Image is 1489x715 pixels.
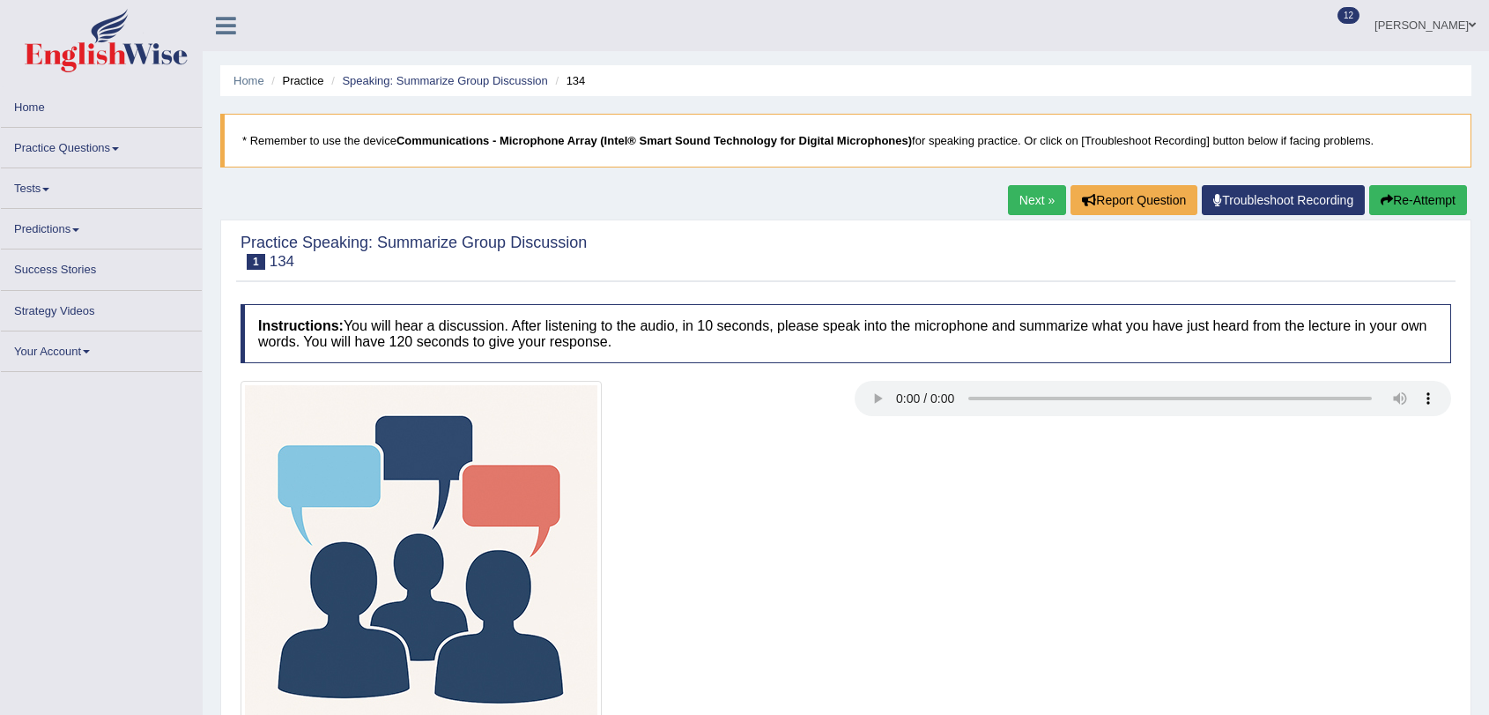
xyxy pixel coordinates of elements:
span: 1 [247,254,265,270]
button: Report Question [1070,185,1197,215]
a: Strategy Videos [1,291,202,325]
a: Success Stories [1,250,202,284]
b: Instructions: [258,318,344,333]
blockquote: * Remember to use the device for speaking practice. Or click on [Troubleshoot Recording] button b... [220,114,1471,168]
a: Next » [1008,185,1066,215]
a: Home [1,87,202,122]
a: Home [233,74,264,87]
li: Practice [267,72,323,89]
a: Troubleshoot Recording [1202,185,1365,215]
a: Practice Questions [1,128,202,162]
a: Your Account [1,331,202,366]
b: Communications - Microphone Array (Intel® Smart Sound Technology for Digital Microphones) [396,134,912,147]
li: 134 [551,72,585,89]
a: Tests [1,168,202,203]
a: Predictions [1,209,202,243]
span: 12 [1337,7,1359,24]
a: Speaking: Summarize Group Discussion [342,74,547,87]
h4: You will hear a discussion. After listening to the audio, in 10 seconds, please speak into the mi... [241,304,1451,363]
h2: Practice Speaking: Summarize Group Discussion [241,235,587,270]
button: Re-Attempt [1369,185,1467,215]
small: 134 [270,253,294,270]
